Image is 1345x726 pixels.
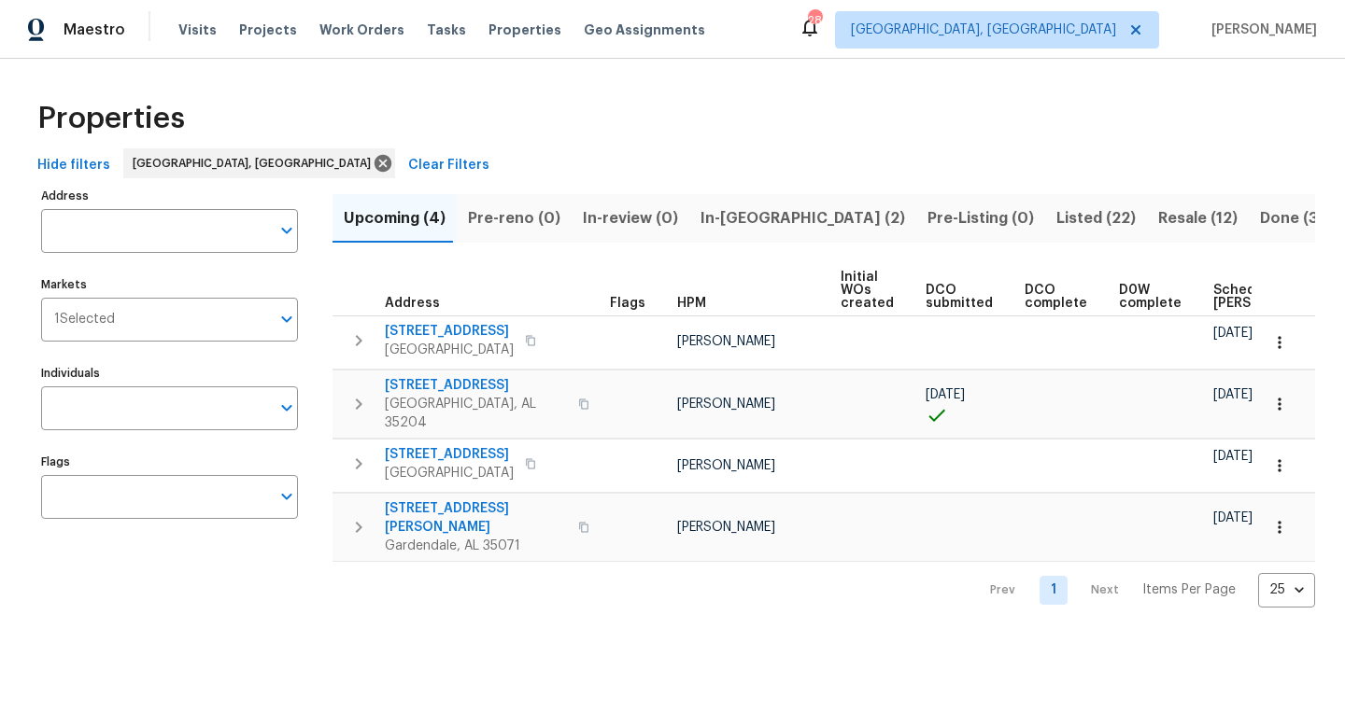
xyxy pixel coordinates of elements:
[677,297,706,310] span: HPM
[701,205,905,231] span: In-[GEOGRAPHIC_DATA] (2)
[1040,576,1068,605] a: Goto page 1
[427,23,466,36] span: Tasks
[972,573,1315,607] nav: Pagination Navigation
[41,456,298,468] label: Flags
[385,537,567,555] span: Gardendale, AL 35071
[274,306,300,332] button: Open
[408,154,489,177] span: Clear Filters
[1213,284,1319,310] span: Scheduled [PERSON_NAME]
[274,217,300,244] button: Open
[64,21,125,39] span: Maestro
[41,368,298,379] label: Individuals
[401,148,497,183] button: Clear Filters
[385,376,567,395] span: [STREET_ADDRESS]
[1213,327,1253,340] span: [DATE]
[1260,205,1343,231] span: Done (359)
[1213,388,1253,401] span: [DATE]
[37,154,110,177] span: Hide filters
[1213,511,1253,524] span: [DATE]
[274,483,300,510] button: Open
[677,335,775,348] span: [PERSON_NAME]
[584,21,705,39] span: Geo Assignments
[1258,565,1315,614] div: 25
[178,21,217,39] span: Visits
[1158,205,1238,231] span: Resale (12)
[488,21,561,39] span: Properties
[385,297,440,310] span: Address
[1213,450,1253,463] span: [DATE]
[1025,284,1087,310] span: DCO complete
[677,459,775,472] span: [PERSON_NAME]
[385,499,567,537] span: [STREET_ADDRESS][PERSON_NAME]
[54,312,115,328] span: 1 Selected
[385,445,514,464] span: [STREET_ADDRESS]
[926,388,965,401] span: [DATE]
[385,322,514,341] span: [STREET_ADDRESS]
[30,148,118,183] button: Hide filters
[583,205,678,231] span: In-review (0)
[610,297,645,310] span: Flags
[1142,580,1236,599] p: Items Per Page
[1056,205,1136,231] span: Listed (22)
[1119,284,1182,310] span: D0W complete
[41,190,298,202] label: Address
[385,464,514,482] span: [GEOGRAPHIC_DATA]
[41,279,298,290] label: Markets
[677,521,775,534] span: [PERSON_NAME]
[37,109,185,128] span: Properties
[927,205,1034,231] span: Pre-Listing (0)
[123,148,395,178] div: [GEOGRAPHIC_DATA], [GEOGRAPHIC_DATA]
[677,398,775,411] span: [PERSON_NAME]
[841,271,894,310] span: Initial WOs created
[1204,21,1317,39] span: [PERSON_NAME]
[851,21,1116,39] span: [GEOGRAPHIC_DATA], [GEOGRAPHIC_DATA]
[468,205,560,231] span: Pre-reno (0)
[133,154,378,173] span: [GEOGRAPHIC_DATA], [GEOGRAPHIC_DATA]
[274,395,300,421] button: Open
[926,284,993,310] span: DCO submitted
[344,205,446,231] span: Upcoming (4)
[385,395,567,432] span: [GEOGRAPHIC_DATA], AL 35204
[808,11,821,30] div: 28
[319,21,404,39] span: Work Orders
[385,341,514,359] span: [GEOGRAPHIC_DATA]
[239,21,297,39] span: Projects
